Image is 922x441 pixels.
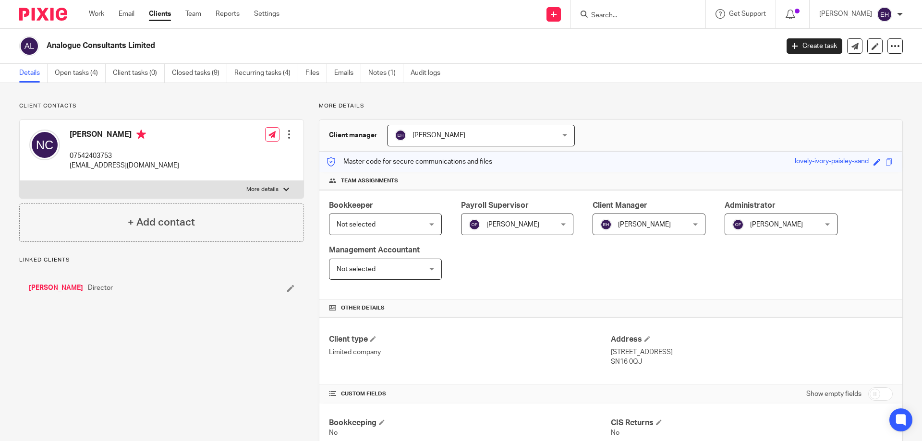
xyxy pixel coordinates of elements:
img: Pixie [19,8,67,21]
p: Linked clients [19,256,304,264]
a: Team [185,9,201,19]
p: Master code for secure communications and files [327,157,492,167]
span: Administrator [725,202,776,209]
h3: Client manager [329,131,377,140]
a: Emails [334,64,361,83]
a: [PERSON_NAME] [29,283,83,293]
span: Payroll Supervisor [461,202,529,209]
span: Other details [341,304,385,312]
div: lovely-ivory-paisley-sand [795,156,869,167]
p: [EMAIL_ADDRESS][DOMAIN_NAME] [70,161,179,170]
span: No [611,429,619,436]
h4: CIS Returns [611,418,893,428]
span: [PERSON_NAME] [618,221,671,228]
p: [STREET_ADDRESS] [611,347,893,357]
h4: Client type [329,334,611,345]
span: No [329,429,338,436]
img: svg%3E [600,219,612,230]
span: [PERSON_NAME] [412,132,465,139]
span: [PERSON_NAME] [486,221,539,228]
h4: + Add contact [128,215,195,230]
p: 07542403753 [70,151,179,161]
a: Recurring tasks (4) [234,64,298,83]
img: svg%3E [19,36,39,56]
a: Client tasks (0) [113,64,165,83]
p: More details [246,186,279,193]
a: Create task [787,38,842,54]
a: Notes (1) [368,64,403,83]
p: More details [319,102,903,110]
h4: Bookkeeping [329,418,611,428]
span: Not selected [337,266,376,273]
img: svg%3E [877,7,892,22]
span: Client Manager [593,202,647,209]
a: Audit logs [411,64,448,83]
a: Work [89,9,104,19]
a: Closed tasks (9) [172,64,227,83]
h4: [PERSON_NAME] [70,130,179,142]
span: Get Support [729,11,766,17]
p: [PERSON_NAME] [819,9,872,19]
p: Client contacts [19,102,304,110]
span: Not selected [337,221,376,228]
a: Details [19,64,48,83]
img: svg%3E [469,219,480,230]
input: Search [590,12,677,20]
span: Director [88,283,113,293]
img: svg%3E [29,130,60,160]
h4: CUSTOM FIELDS [329,390,611,398]
img: svg%3E [395,130,406,141]
a: Clients [149,9,171,19]
p: SN16 0QJ [611,357,893,367]
a: Reports [216,9,240,19]
span: Team assignments [341,177,398,185]
h2: Analogue Consultants Limited [47,41,627,51]
a: Email [119,9,134,19]
span: Bookkeeper [329,202,373,209]
a: Settings [254,9,279,19]
a: Files [305,64,327,83]
span: [PERSON_NAME] [750,221,803,228]
label: Show empty fields [806,389,861,399]
a: Open tasks (4) [55,64,106,83]
img: svg%3E [732,219,744,230]
span: Management Accountant [329,246,420,254]
h4: Address [611,334,893,345]
p: Limited company [329,347,611,357]
i: Primary [136,130,146,139]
